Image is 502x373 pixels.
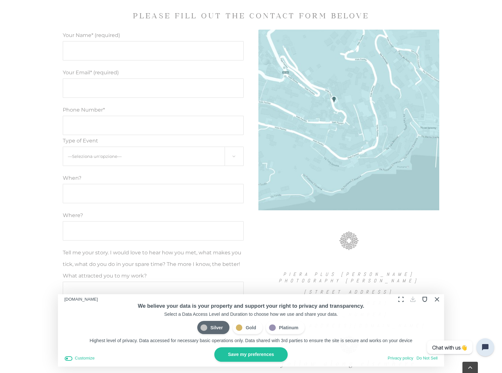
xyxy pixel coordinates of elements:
[63,41,244,60] input: Your Name* (required)
[63,107,244,128] label: Phone Number*
[64,337,438,344] p: Highest level of privacy. Data accessed for necessary basic operations only. Data shared with 3rd...
[63,116,244,135] input: Phone Number*
[63,175,81,181] label: When?
[63,11,439,22] h5: PLEASE FILL OUT THE CONTACT FORM BELOVE
[214,347,287,362] button: Save my preferences
[63,104,244,166] p: Type of Event
[63,78,244,98] input: Your Email* (required)
[64,311,438,318] div: Select a Data Access Level and Duration to choose how we use and share your data.
[258,289,439,295] h6: [STREET_ADDRESS]
[63,32,244,53] label: Your Name* (required)
[64,355,95,362] button: Customize
[396,294,406,304] button: Expand Toggle
[64,295,98,304] div: [DOMAIN_NAME]
[63,250,244,308] label: Tell me your story. I would love to hear how you met, what makes you tick, what do you do in your...
[258,271,439,284] h6: PIERA PLUS [PERSON_NAME] PHOTOGRAPHY [PERSON_NAME]
[63,212,244,233] label: Where?
[420,294,430,304] button: Protection Status: On
[388,355,413,362] button: Privacy policy
[432,294,442,304] button: Close Cookie Compliance
[63,221,244,241] input: Where?
[258,30,439,210] img: Schermata-2019-11-04-alle-10.58.24
[233,321,263,334] label: Gold
[197,321,229,334] label: Silver
[266,321,305,334] label: Platinum
[416,355,438,362] button: Do Not Sell
[408,294,418,304] button: Download Consent
[63,69,244,91] label: Your Email* (required)
[63,30,244,349] form: Modulo di contatto
[63,282,244,330] textarea: Tell me your story. I would love to hear how you met, what makes you tick, what do you do in your...
[138,303,364,309] span: We believe your data is your property and support your right to privacy and transparency.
